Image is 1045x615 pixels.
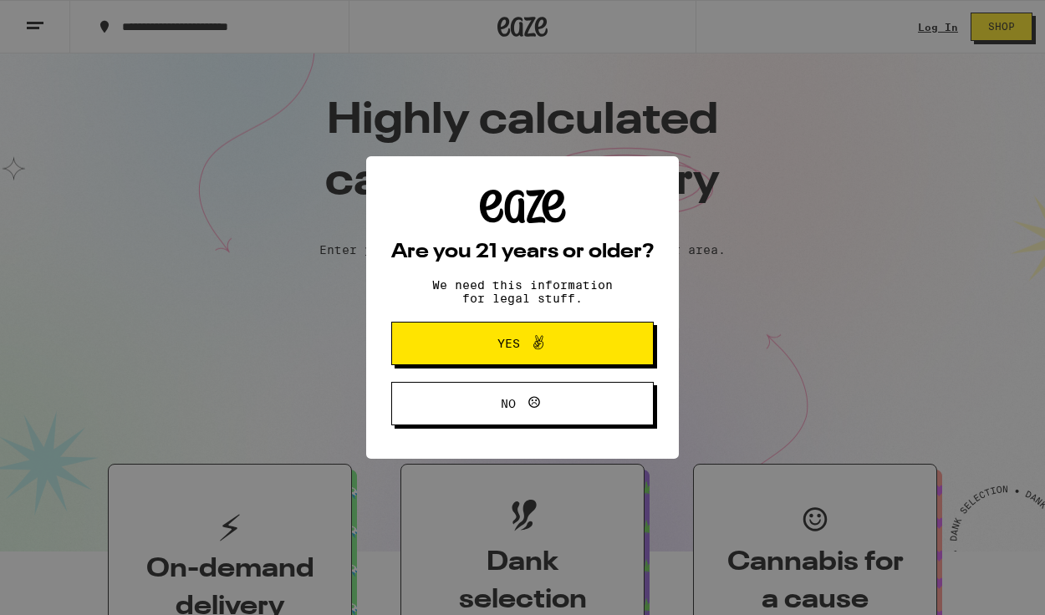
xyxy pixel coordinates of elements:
[391,242,654,262] h2: Are you 21 years or older?
[418,278,627,305] p: We need this information for legal stuff.
[391,382,654,425] button: No
[497,338,520,349] span: Yes
[391,322,654,365] button: Yes
[501,398,516,409] span: No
